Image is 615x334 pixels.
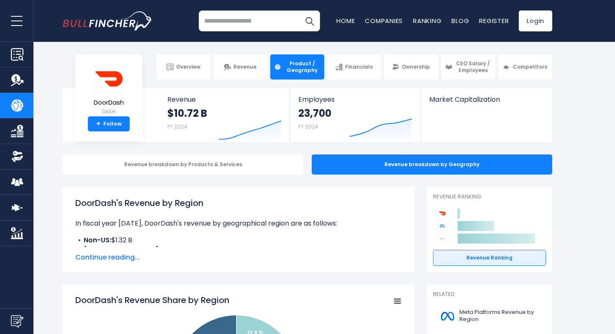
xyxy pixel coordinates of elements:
b: [GEOGRAPHIC_DATA]: [84,245,160,255]
a: Overview [156,54,210,80]
p: Revenue Ranking [433,193,546,200]
div: Revenue breakdown by Products & Services [63,154,303,175]
span: Revenue [167,95,282,103]
small: FY 2024 [298,123,318,130]
span: Employees [298,95,412,103]
p: In fiscal year [DATE], DoorDash's revenue by geographical region are as follows: [75,218,402,229]
strong: 23,700 [298,107,331,120]
a: Product / Geography [270,54,324,80]
b: Non-US: [84,235,111,245]
a: Revenue $10.72 B FY 2024 [159,88,290,142]
button: Search [299,10,320,31]
a: Go to homepage [63,11,153,31]
li: $9.40 B [75,245,402,255]
a: Market Capitalization [421,88,551,118]
a: Blog [451,16,469,25]
a: DoorDash DASH [93,64,124,117]
a: CEO Salary / Employees [441,54,495,80]
a: Financials [327,54,381,80]
span: Overview [176,64,200,70]
a: Companies [365,16,403,25]
a: Competitors [498,54,552,80]
a: Employees 23,700 FY 2024 [290,88,420,142]
span: Ownership [402,64,430,70]
div: Revenue breakdown by Geography [312,154,552,175]
img: Meta Platforms competitors logo [437,221,447,231]
span: Market Capitalization [429,95,543,103]
small: FY 2024 [167,123,187,130]
h1: DoorDash's Revenue by Region [75,197,402,209]
strong: + [96,120,100,128]
span: Competitors [513,64,547,70]
span: Financials [345,64,373,70]
tspan: DoorDash's Revenue Share by Region [75,294,229,306]
img: DoorDash competitors logo [437,208,447,218]
a: +Follow [88,116,130,131]
img: Ownership [11,150,23,163]
img: Alphabet competitors logo [437,234,447,244]
a: Revenue Ranking [433,250,546,266]
p: Related [433,291,546,298]
span: Revenue [233,64,256,70]
strong: $10.72 B [167,107,207,120]
a: Revenue [213,54,267,80]
a: Home [336,16,355,25]
span: Continue reading... [75,252,402,262]
span: DoorDash [94,99,124,106]
a: Ranking [413,16,441,25]
span: Meta Platforms Revenue by Region [459,309,541,323]
li: $1.32 B [75,235,402,245]
small: DASH [94,108,124,116]
span: Product / Geography [284,60,320,73]
a: Register [479,16,509,25]
a: Meta Platforms Revenue by Region [433,305,546,328]
a: Login [519,10,552,31]
img: META logo [438,307,457,326]
img: bullfincher logo [63,11,153,31]
a: Ownership [384,54,438,80]
span: CEO Salary / Employees [455,60,492,73]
